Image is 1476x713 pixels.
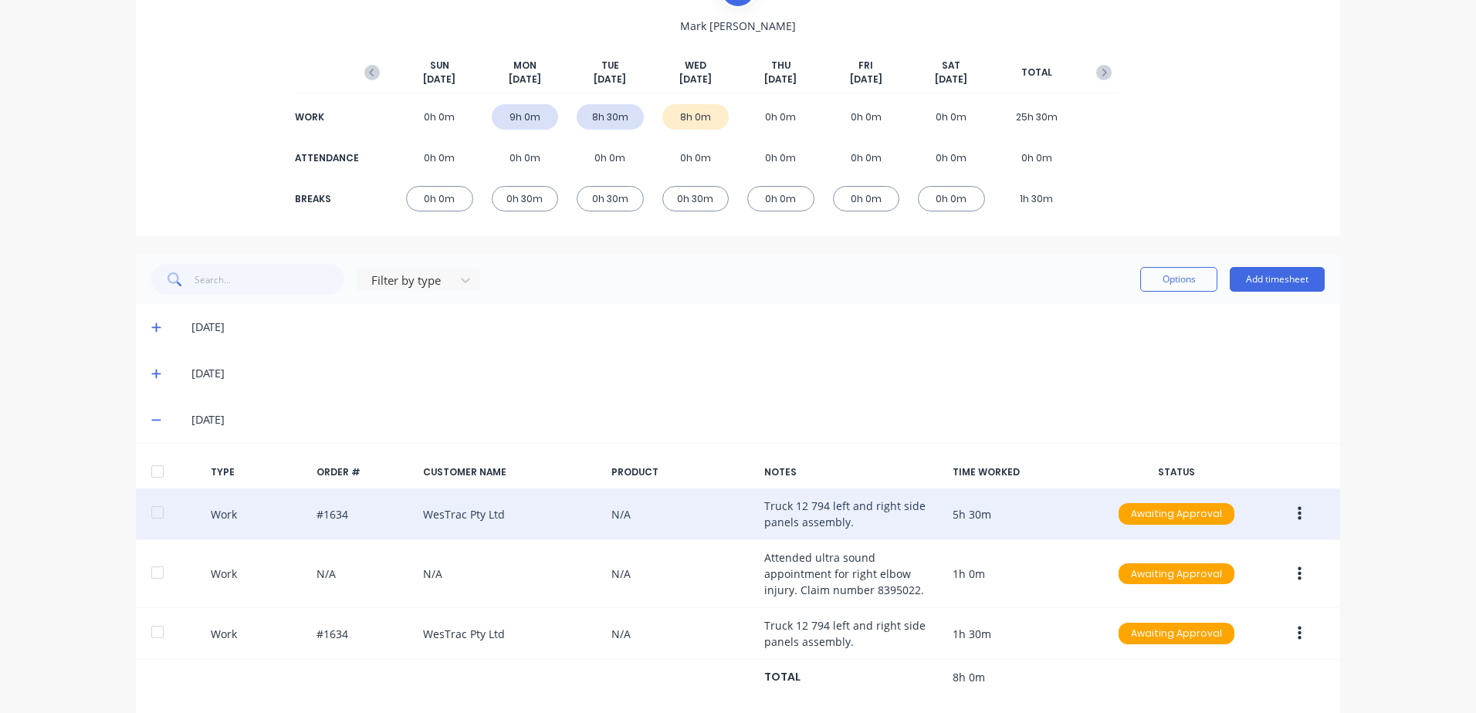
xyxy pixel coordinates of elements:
div: 0h 0m [747,186,814,211]
span: FRI [858,59,873,73]
span: TOTAL [1021,66,1052,79]
div: 0h 0m [833,186,900,211]
span: [DATE] [764,73,797,86]
button: Options [1140,267,1217,292]
div: 8h 0m [662,104,730,130]
span: Mark [PERSON_NAME] [680,18,796,34]
div: Awaiting Approval [1119,503,1234,525]
span: [DATE] [594,73,626,86]
div: 0h 0m [577,145,644,171]
div: ORDER # [317,465,411,479]
div: TYPE [211,465,305,479]
div: 0h 0m [1004,145,1071,171]
div: PRODUCT [611,465,752,479]
div: 0h 0m [406,104,473,130]
span: MON [513,59,537,73]
div: 25h 30m [1004,104,1071,130]
span: SUN [430,59,449,73]
div: 0h 0m [492,145,559,171]
div: 0h 0m [918,104,985,130]
button: Add timesheet [1230,267,1325,292]
div: Awaiting Approval [1119,623,1234,644]
div: 0h 0m [918,145,985,171]
div: TIME WORKED [953,465,1093,479]
div: 0h 0m [833,104,900,130]
div: STATUS [1106,465,1247,479]
div: BREAKS [295,192,357,206]
input: Search... [195,264,345,295]
div: Awaiting Approval [1119,563,1234,585]
div: 0h 0m [662,145,730,171]
div: ATTENDANCE [295,151,357,165]
div: 8h 30m [577,104,644,130]
span: SAT [942,59,960,73]
span: [DATE] [850,73,882,86]
div: 0h 0m [918,186,985,211]
div: 0h 0m [406,186,473,211]
div: 0h 0m [747,104,814,130]
div: 0h 30m [577,186,644,211]
div: 1h 30m [1004,186,1071,211]
span: [DATE] [935,73,967,86]
div: 9h 0m [492,104,559,130]
span: [DATE] [423,73,455,86]
div: NOTES [764,465,940,479]
span: [DATE] [679,73,712,86]
div: 0h 0m [833,145,900,171]
div: WORK [295,110,357,124]
span: WED [685,59,706,73]
span: TUE [601,59,619,73]
div: [DATE] [191,319,1325,336]
span: [DATE] [509,73,541,86]
div: 0h 0m [406,145,473,171]
div: 0h 0m [747,145,814,171]
div: 0h 30m [662,186,730,211]
div: 0h 30m [492,186,559,211]
span: THU [771,59,790,73]
div: [DATE] [191,365,1325,382]
div: CUSTOMER NAME [423,465,599,479]
div: [DATE] [191,411,1325,428]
